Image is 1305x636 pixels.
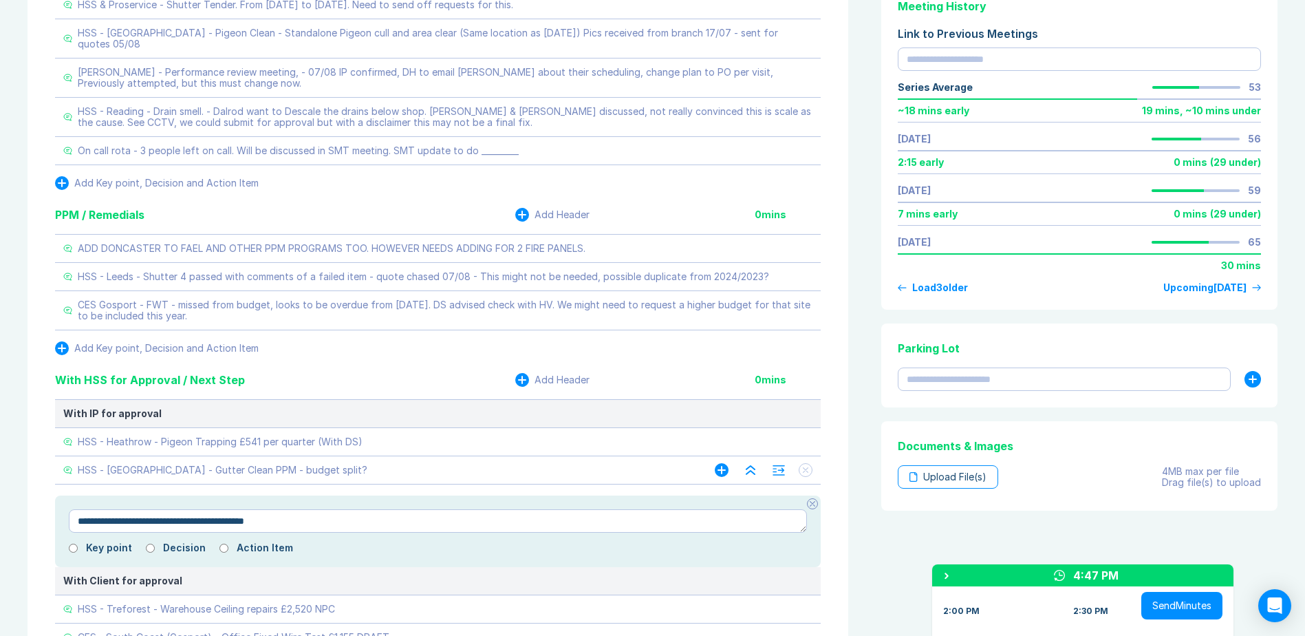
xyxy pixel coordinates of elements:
[1174,157,1207,168] div: 0 mins
[1163,282,1247,293] div: Upcoming [DATE]
[1141,592,1222,619] button: SendMinutes
[898,237,931,248] a: [DATE]
[1248,134,1261,145] div: 56
[63,575,812,586] div: With Client for approval
[943,606,980,617] div: 2:00 PM
[78,465,367,476] div: HSS - [GEOGRAPHIC_DATA] - Gutter Clean PPM - budget split?
[898,82,973,93] div: Series Average
[898,465,998,489] div: Upload File(s)
[1073,567,1119,584] div: 4:47 PM
[78,243,585,254] div: ADD DONCASTER TO FAEL AND OTHER PPM PROGRAMS TOO. HOWEVER NEEDS ADDING FOR 2 FIRE PANELS.
[1210,157,1261,168] div: ( 29 under )
[898,157,944,168] div: 2:15 early
[163,542,206,553] label: Decision
[755,209,821,220] div: 0 mins
[78,106,812,128] div: HSS - Reading - Drain smell. - Dalrod want to Descale the drains below shop. [PERSON_NAME] & [PER...
[78,145,519,156] div: On call rota - 3 people left on call. Will be discussed in SMT meeting. SMT update to do _________
[1142,105,1261,116] div: 19 mins , ~ 10 mins under
[1174,209,1207,220] div: 0 mins
[515,373,590,387] button: Add Header
[515,208,590,222] button: Add Header
[74,343,259,354] div: Add Key point, Decision and Action Item
[55,341,259,355] button: Add Key point, Decision and Action Item
[1248,185,1261,196] div: 59
[898,134,931,145] a: [DATE]
[535,374,590,385] div: Add Header
[1249,82,1261,93] div: 53
[86,542,132,553] label: Key point
[898,282,968,293] button: Load3older
[1210,209,1261,220] div: ( 29 under )
[55,176,259,190] button: Add Key point, Decision and Action Item
[1163,282,1261,293] a: Upcoming[DATE]
[55,372,245,388] div: With HSS for Approval / Next Step
[898,185,931,196] a: [DATE]
[898,209,958,220] div: 7 mins early
[535,209,590,220] div: Add Header
[1258,589,1291,622] div: Open Intercom Messenger
[78,271,769,282] div: HSS - Leeds - Shutter 4 passed with comments of a failed item - quote chased 07/08 - This might n...
[1162,466,1261,477] div: 4MB max per file
[74,178,259,189] div: Add Key point, Decision and Action Item
[78,436,363,447] div: HSS - Heathrow - Pigeon Trapping £541 per quarter (With DS)
[1162,477,1261,488] div: Drag file(s) to upload
[78,604,335,615] div: HSS - Treforest - Warehouse Ceiling repairs £2,520 NPC
[755,374,821,385] div: 0 mins
[1073,606,1108,617] div: 2:30 PM
[78,299,812,321] div: CES Gosport - FWT - missed from budget, looks to be overdue from [DATE]. DS advised check with HV...
[78,67,812,89] div: [PERSON_NAME] - Performance review meeting, - 07/08 IP confirmed, DH to email [PERSON_NAME] about...
[1221,260,1261,271] div: 30 mins
[898,105,969,116] div: ~ 18 mins early
[237,542,293,553] label: Action Item
[63,408,812,419] div: With IP for approval
[898,340,1261,357] div: Parking Lot
[1248,237,1261,248] div: 65
[898,438,1261,454] div: Documents & Images
[912,282,968,293] div: Load 3 older
[898,25,1261,42] div: Link to Previous Meetings
[55,206,144,223] div: PPM / Remedials
[78,28,812,50] div: HSS - [GEOGRAPHIC_DATA] - Pigeon Clean - Standalone Pigeon cull and area clear (Same location as ...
